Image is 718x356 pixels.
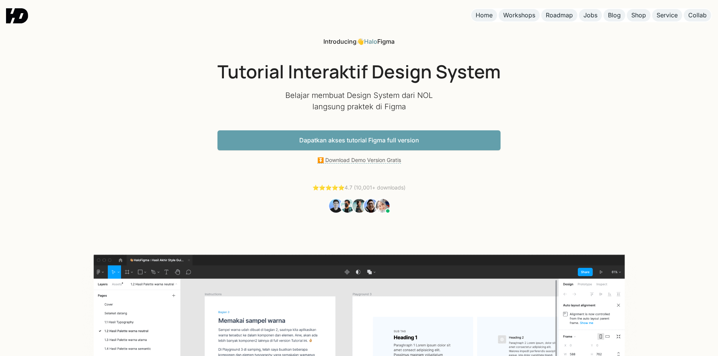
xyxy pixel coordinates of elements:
[317,157,401,163] a: ⏬ Download Demo Version Gratis
[657,11,678,19] div: Service
[503,11,535,19] div: Workshops
[631,11,646,19] div: Shop
[546,11,573,19] div: Roadmap
[476,11,493,19] div: Home
[583,11,597,19] div: Jobs
[627,9,651,21] a: Shop
[284,90,435,112] p: Belajar membuat Design System dari NOL langsung praktek di Figma
[364,38,377,45] a: Halo
[499,9,540,21] a: Workshops
[652,9,682,21] a: Service
[323,38,395,46] div: 👋
[312,184,344,191] a: ⭐️⭐️⭐️⭐️⭐️
[541,9,577,21] a: Roadmap
[328,198,390,214] img: Students Tutorial Belajar UI Design dari NOL Figma HaloFigma
[471,9,497,21] a: Home
[217,61,501,83] h1: Tutorial Interaktif Design System
[608,11,621,19] div: Blog
[579,9,602,21] a: Jobs
[312,184,406,192] div: 4.7 (10,001+ downloads)
[217,130,501,150] a: Dapatkan akses tutorial Figma full version
[323,38,357,45] span: Introducing
[684,9,711,21] a: Collab
[603,9,625,21] a: Blog
[688,11,707,19] div: Collab
[377,38,395,45] span: Figma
